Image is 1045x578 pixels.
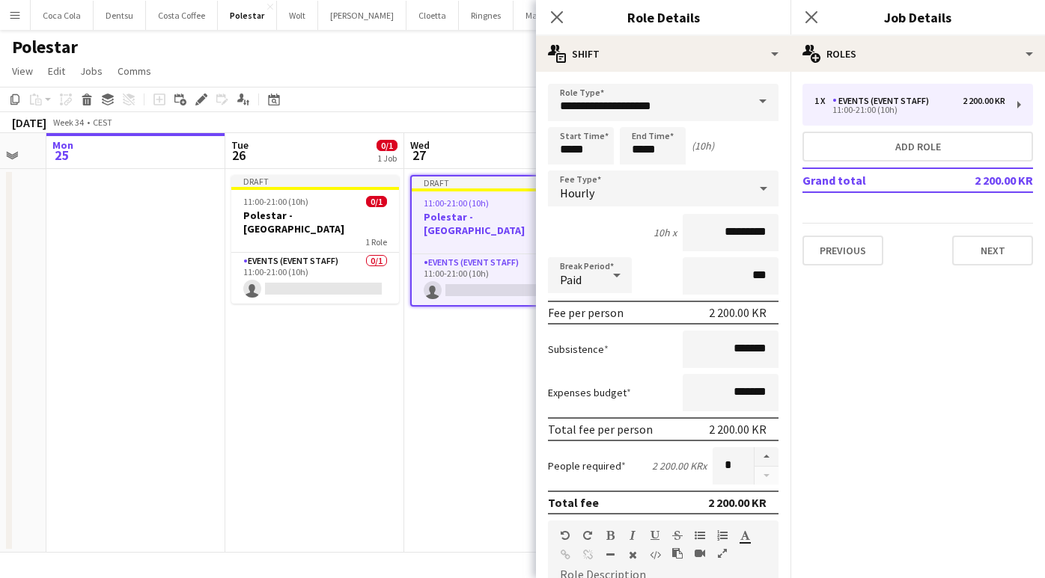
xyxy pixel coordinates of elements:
div: 11:00-21:00 (10h) [814,106,1005,114]
div: (10h) [692,139,714,153]
app-card-role: Events (Event Staff)0/111:00-21:00 (10h) [412,254,576,305]
div: Shift [536,36,790,72]
button: Bold [605,529,615,541]
div: 2 200.00 KR [709,305,767,320]
div: Draft [231,175,399,187]
button: Ordered List [717,529,728,541]
div: CEST [93,117,112,128]
button: Add role [802,132,1033,162]
span: Edit [48,64,65,78]
h1: Polestar [12,36,78,58]
a: Jobs [74,61,109,81]
a: Edit [42,61,71,81]
button: Paste as plain text [672,547,683,559]
button: Clear Formatting [627,549,638,561]
div: Events (Event Staff) [832,96,935,106]
button: Underline [650,529,660,541]
button: Next [952,236,1033,265]
div: 1 Job [377,153,397,164]
button: Text Color [740,529,750,541]
div: Total fee [548,495,599,510]
button: Undo [560,529,570,541]
span: 1 Role [365,236,387,248]
button: Maxim [514,1,564,30]
span: Wed [410,138,430,152]
label: Subsistence [548,342,609,356]
button: Fullscreen [717,547,728,559]
button: [PERSON_NAME] [318,1,406,30]
button: Unordered List [695,529,705,541]
div: [DATE] [12,115,46,130]
div: 2 200.00 KR x [652,459,707,473]
span: Hourly [560,185,594,200]
div: 2 200.00 KR [708,495,767,510]
a: Comms [112,61,157,81]
div: 2 200.00 KR [709,422,767,437]
app-job-card: Draft11:00-21:00 (10h)0/1Polestar - [GEOGRAPHIC_DATA]1 RoleEvents (Event Staff)0/111:00-21:00 (10h) [231,175,399,304]
div: 1 x [814,96,832,106]
span: Tue [231,138,249,152]
app-card-role: Events (Event Staff)0/111:00-21:00 (10h) [231,253,399,304]
span: Mon [52,138,73,152]
span: 11:00-21:00 (10h) [424,197,489,209]
span: Comms [118,64,151,78]
label: People required [548,459,626,473]
h3: Job Details [790,7,1045,27]
button: Horizontal Line [605,549,615,561]
span: 27 [408,147,430,164]
button: Italic [627,529,638,541]
span: Paid [560,272,582,287]
button: Cloetta [406,1,459,30]
button: Polestar [218,1,277,30]
button: Coca Cola [31,1,94,30]
span: 0/1 [377,140,397,151]
h3: Role Details [536,7,790,27]
button: HTML Code [650,549,660,561]
button: Previous [802,236,883,265]
div: Roles [790,36,1045,72]
button: Increase [755,447,779,467]
td: 2 200.00 KR [939,168,1033,192]
div: 2 200.00 KR [963,96,1005,106]
label: Expenses budget [548,386,631,399]
td: Grand total [802,168,939,192]
app-job-card: Draft11:00-21:00 (10h)0/1Polestar - [GEOGRAPHIC_DATA]1 RoleEvents (Event Staff)0/111:00-21:00 (10h) [410,175,578,307]
button: Ringnes [459,1,514,30]
button: Strikethrough [672,529,683,541]
button: Dentsu [94,1,146,30]
span: 25 [50,147,73,164]
span: View [12,64,33,78]
div: 10h x [653,226,677,239]
button: Wolt [277,1,318,30]
h3: Polestar - [GEOGRAPHIC_DATA] [231,209,399,236]
h3: Polestar - [GEOGRAPHIC_DATA] [412,210,576,237]
button: Costa Coffee [146,1,218,30]
button: Insert video [695,547,705,559]
span: 0/1 [366,196,387,207]
span: 11:00-21:00 (10h) [243,196,308,207]
div: Total fee per person [548,422,653,437]
a: View [6,61,39,81]
div: Draft [412,176,576,188]
span: 26 [229,147,249,164]
span: Week 34 [49,117,87,128]
div: Fee per person [548,305,624,320]
button: Redo [582,529,593,541]
span: Jobs [80,64,103,78]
